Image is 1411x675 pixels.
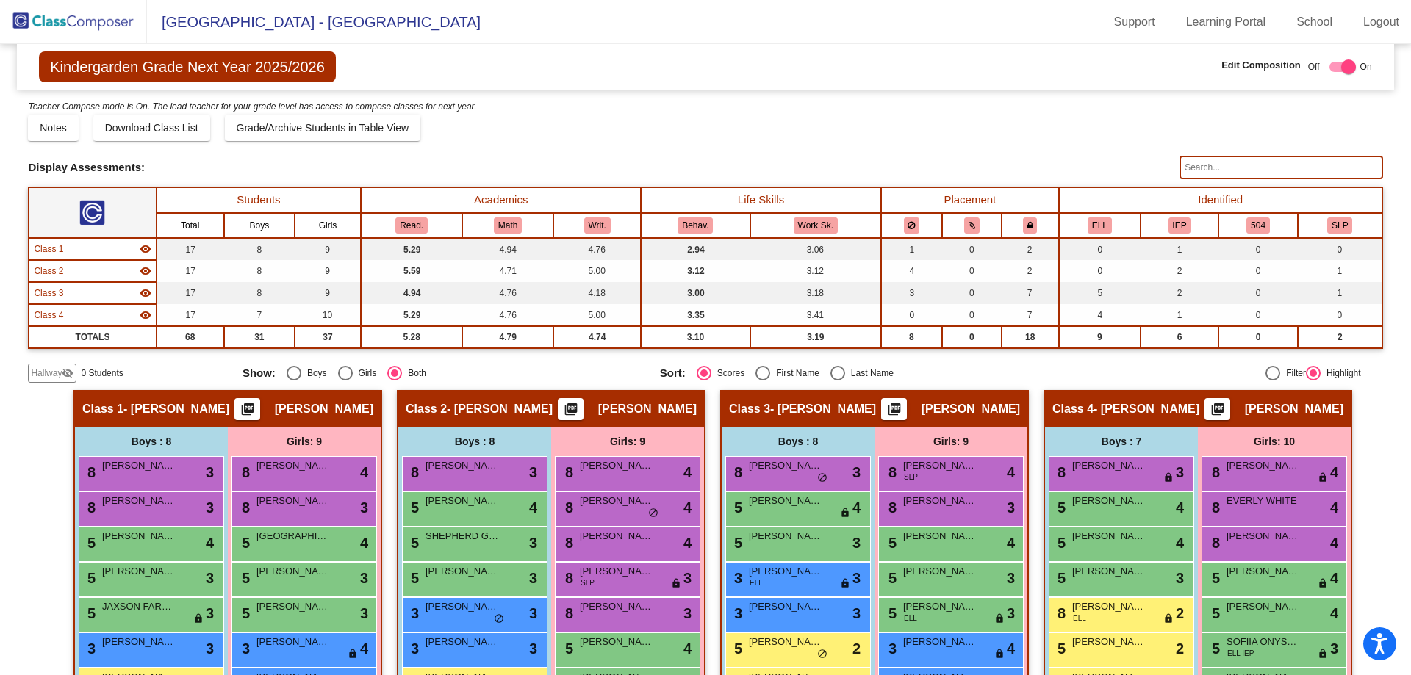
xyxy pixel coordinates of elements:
[1208,570,1220,586] span: 5
[256,458,330,473] span: [PERSON_NAME]
[749,529,822,544] span: [PERSON_NAME]
[256,599,330,614] span: [PERSON_NAME]
[1059,187,1382,213] th: Identified
[102,599,176,614] span: JAXSON FARRANT
[749,599,822,614] span: [PERSON_NAME]
[641,282,750,304] td: 3.00
[1321,367,1361,380] div: Highlight
[147,10,481,34] span: [GEOGRAPHIC_DATA] - [GEOGRAPHIC_DATA]
[1298,260,1382,282] td: 1
[295,282,362,304] td: 9
[750,260,881,282] td: 3.12
[1176,567,1184,589] span: 3
[770,367,819,380] div: First Name
[1072,494,1146,508] span: [PERSON_NAME]
[1059,282,1141,304] td: 5
[1330,567,1338,589] span: 4
[641,187,881,213] th: Life Skills
[1330,602,1338,624] span: 4
[903,529,977,544] span: [PERSON_NAME]
[462,304,553,326] td: 4.76
[942,238,1002,260] td: 0
[1054,570,1066,586] span: 5
[157,238,224,260] td: 17
[224,304,295,326] td: 7
[1176,602,1184,624] span: 2
[660,367,686,380] span: Sort:
[641,260,750,282] td: 3.12
[360,567,368,589] span: 3
[206,461,214,483] span: 3
[881,282,942,304] td: 3
[462,238,553,260] td: 4.94
[1227,599,1300,614] span: [PERSON_NAME]
[140,309,151,321] mat-icon: visibility
[881,326,942,348] td: 8
[730,570,742,586] span: 3
[157,282,224,304] td: 17
[140,265,151,277] mat-icon: visibility
[1245,402,1343,416] span: [PERSON_NAME]
[28,101,476,112] i: Teacher Compose mode is On. The lead teacher for your grade level has access to compose classes f...
[922,402,1020,416] span: [PERSON_NAME]
[1072,458,1146,473] span: [PERSON_NAME] [PERSON_NAME]
[1204,398,1230,420] button: Print Students Details
[140,243,151,255] mat-icon: visibility
[84,499,96,516] span: 8
[1246,217,1270,234] button: 504
[1007,532,1015,554] span: 4
[1285,10,1344,34] a: School
[1141,238,1218,260] td: 1
[1298,238,1382,260] td: 0
[553,282,641,304] td: 4.18
[1176,532,1184,554] span: 4
[102,529,176,544] span: [PERSON_NAME]
[1218,213,1298,238] th: 504 Plan
[157,326,224,348] td: 68
[295,304,362,326] td: 10
[361,260,462,282] td: 5.59
[1298,213,1382,238] th: Speech-Services Only
[845,367,894,380] div: Last Name
[885,499,897,516] span: 8
[561,499,573,516] span: 8
[93,115,210,141] button: Download Class List
[140,287,151,299] mat-icon: visibility
[295,213,362,238] th: Girls
[711,367,744,380] div: Scores
[1327,217,1352,234] button: SLP
[1059,213,1141,238] th: English Language Learner
[462,326,553,348] td: 4.79
[34,308,63,322] span: Class 4
[1208,535,1220,551] span: 8
[361,282,462,304] td: 4.94
[1218,238,1298,260] td: 0
[1318,472,1328,484] span: lock
[580,599,653,614] span: [PERSON_NAME]
[730,464,742,480] span: 8
[641,326,750,348] td: 3.10
[553,304,641,326] td: 5.00
[402,367,426,380] div: Both
[817,472,827,484] span: do_not_disturb_alt
[580,529,653,544] span: [PERSON_NAME]
[749,564,822,579] span: [PERSON_NAME]
[123,402,229,416] span: - [PERSON_NAME]
[558,398,584,420] button: Print Students Details
[84,535,96,551] span: 5
[1360,60,1372,73] span: On
[301,367,327,380] div: Boys
[641,304,750,326] td: 3.35
[580,458,653,473] span: [PERSON_NAME]
[1174,10,1278,34] a: Learning Portal
[1054,464,1066,480] span: 8
[942,282,1002,304] td: 0
[729,402,770,416] span: Class 3
[206,532,214,554] span: 4
[881,304,942,326] td: 0
[1208,402,1226,422] mat-icon: picture_as_pdf
[903,458,977,473] span: [PERSON_NAME]
[553,238,641,260] td: 4.76
[1176,497,1184,519] span: 4
[256,564,330,579] span: [PERSON_NAME]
